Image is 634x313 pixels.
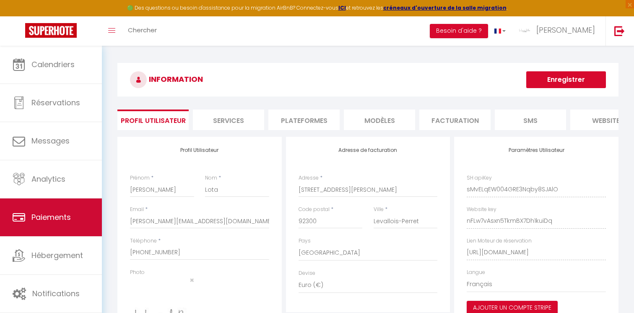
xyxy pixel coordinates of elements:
[130,269,145,276] label: Photo
[299,237,311,245] label: Pays
[268,110,340,130] li: Plateformes
[467,174,492,182] label: SH apiKey
[117,110,189,130] li: Profil Utilisateur
[122,16,163,46] a: Chercher
[467,147,606,153] h4: Paramètres Utilisateur
[299,147,438,153] h4: Adresse de facturation
[299,269,315,277] label: Devise
[526,71,606,88] button: Enregistrer
[31,136,70,146] span: Messages
[419,110,491,130] li: Facturation
[467,269,485,276] label: Langue
[130,174,150,182] label: Prénom
[31,212,71,222] span: Paiements
[190,275,194,285] span: ×
[130,206,144,214] label: Email
[190,276,194,284] button: Close
[7,3,32,29] button: Ouvrir le widget de chat LiveChat
[130,147,269,153] h4: Profil Utilisateur
[512,16,605,46] a: ... [PERSON_NAME]
[31,174,65,184] span: Analytics
[495,110,566,130] li: SMS
[614,26,625,36] img: logout
[536,25,595,35] span: [PERSON_NAME]
[467,237,532,245] label: Lien Moteur de réservation
[31,59,75,70] span: Calendriers
[299,174,319,182] label: Adresse
[205,174,217,182] label: Nom
[31,250,83,261] span: Hébergement
[31,97,80,108] span: Réservations
[518,24,531,37] img: ...
[430,24,488,38] button: Besoin d'aide ?
[374,206,384,214] label: Ville
[344,110,415,130] li: MODÈLES
[299,206,330,214] label: Code postal
[117,63,618,97] h3: INFORMATION
[128,26,157,34] span: Chercher
[25,23,77,38] img: Super Booking
[338,4,346,11] a: ICI
[193,110,264,130] li: Services
[130,237,157,245] label: Téléphone
[32,288,80,299] span: Notifications
[383,4,507,11] a: créneaux d'ouverture de la salle migration
[467,206,496,214] label: Website key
